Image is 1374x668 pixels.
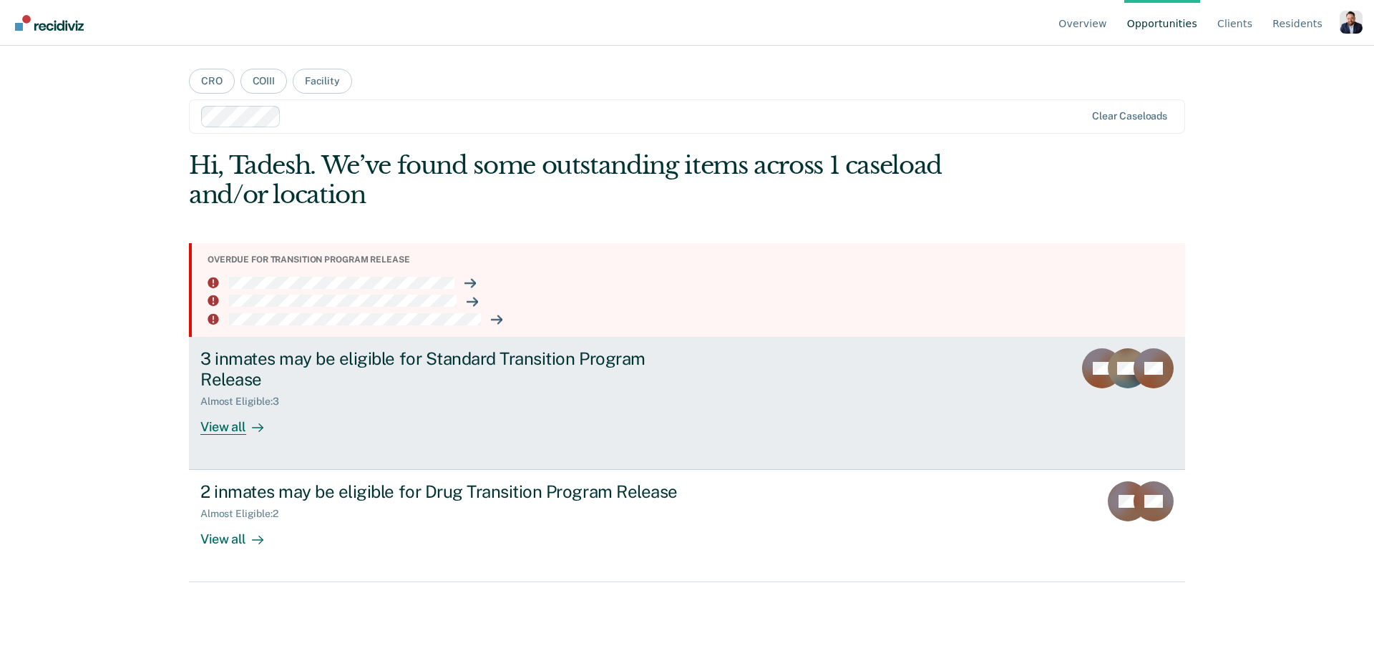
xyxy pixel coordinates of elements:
div: View all [200,519,281,547]
div: Almost Eligible : 2 [200,508,290,520]
button: Facility [293,69,352,94]
div: Hi, Tadesh. We’ve found some outstanding items across 1 caseload and/or location [189,151,986,210]
div: View all [200,407,281,435]
img: Recidiviz [15,15,84,31]
a: 2 inmates may be eligible for Drug Transition Program ReleaseAlmost Eligible:2View all [189,470,1185,582]
div: Clear caseloads [1092,110,1167,122]
div: 2 inmates may be eligible for Drug Transition Program Release [200,481,703,502]
div: Almost Eligible : 3 [200,396,291,408]
a: 3 inmates may be eligible for Standard Transition Program ReleaseAlmost Eligible:3View all [189,337,1185,470]
button: Profile dropdown button [1340,11,1363,34]
button: COIII [240,69,287,94]
div: Overdue for transition program release [208,255,1174,265]
button: CRO [189,69,235,94]
div: 3 inmates may be eligible for Standard Transition Program Release [200,348,703,390]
